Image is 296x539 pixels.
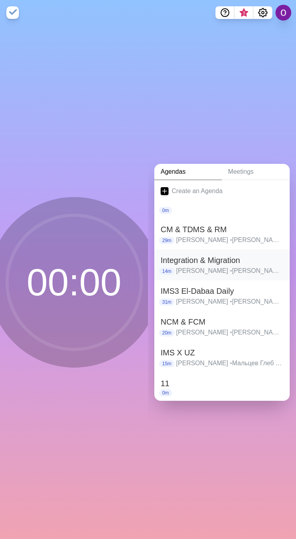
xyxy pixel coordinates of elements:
[159,329,174,336] p: 20m
[6,6,19,19] img: timeblocks logo
[230,237,232,243] span: •
[161,377,283,389] h2: 11
[230,298,232,305] span: •
[176,266,283,276] p: [PERSON_NAME] [PERSON_NAME] [PERSON_NAME] [PERSON_NAME] [PERSON_NAME] [PERSON_NAME] Q & A
[159,389,172,396] p: 0m
[176,297,283,306] p: [PERSON_NAME] [PERSON_NAME] [PERSON_NAME] [PERSON_NAME] [PERSON_NAME] [PERSON_NAME] [PERSON_NAME]...
[161,223,283,235] h2: CM & TDMS & RM
[161,285,283,297] h2: IMS3 El-Dabaa Daily
[161,254,283,266] h2: Integration & Migration
[159,237,174,244] p: 29m
[161,316,283,328] h2: NCM & FCM
[176,328,283,337] p: [PERSON_NAME] [PERSON_NAME] [PERSON_NAME] [PERSON_NAME] [PERSON_NAME] [PERSON_NAME] [PERSON_NAME]...
[234,6,253,19] button: What’s new
[161,347,283,359] h2: IMS X UZ
[159,299,174,306] p: 31m
[230,267,232,274] span: •
[154,180,290,202] a: Create an Agenda
[222,164,290,180] a: Meetings
[176,235,283,245] p: [PERSON_NAME] [PERSON_NAME] [PERSON_NAME] [PERSON_NAME] [PERSON_NAME] [PERSON_NAME] [PERSON_NAME]...
[241,10,247,16] span: 3
[230,360,232,366] span: •
[159,360,174,367] p: 15m
[253,6,272,19] button: Settings
[159,207,172,214] p: 0m
[154,164,222,180] a: Agendas
[159,268,174,275] p: 14m
[176,359,283,368] p: [PERSON_NAME] Мальцев Глеб [PERSON_NAME] [PERSON_NAME] Пуговкин Игорь [PERSON_NAME] [PERSON_NAME]...
[230,329,232,336] span: •
[215,6,234,19] button: Help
